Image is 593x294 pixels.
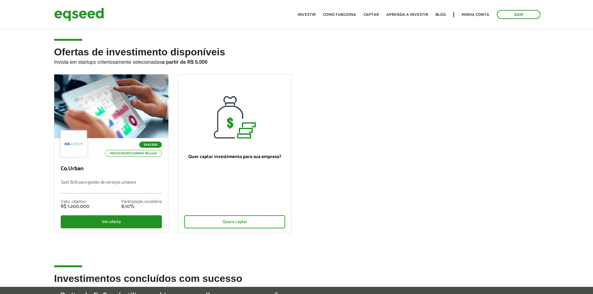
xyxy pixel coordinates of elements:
[61,180,162,194] p: SaaS B2B para gestão de serviços urbanos
[497,10,540,19] a: Sair
[178,74,292,233] a: Quer captar investimento para sua empresa? Quero captar
[298,13,316,17] a: Investir
[105,150,162,157] p: Investimento mínimo: R$ 5.000
[184,215,285,228] div: Quero captar
[54,47,539,74] h2: Ofertas de investimento disponíveis
[61,204,89,209] div: R$ 1.200.000
[61,166,162,172] p: Co.Urban
[54,58,539,65] p: Invista em startups criteriosamente selecionadas
[61,215,162,228] div: Ver oferta
[61,200,89,204] div: Valor objetivo
[139,142,162,148] p: SaaS B2B
[323,13,356,17] a: Como funciona
[54,273,539,293] h2: Investimentos concluídos com sucesso
[184,154,285,160] p: Quer captar investimento para sua empresa?
[435,13,446,17] a: Blog
[462,13,489,17] a: Minha conta
[121,200,162,204] div: Participação societária
[121,204,162,209] div: 8,10%
[54,74,168,233] a: SaaS B2B Investimento mínimo: R$ 5.000 Co.Urban SaaS B2B para gestão de serviços urbanos Valor ob...
[54,6,104,23] img: EqSeed
[386,13,428,17] a: Aprenda a investir
[162,59,208,65] strong: a partir de R$ 5.000
[364,13,379,17] a: Captar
